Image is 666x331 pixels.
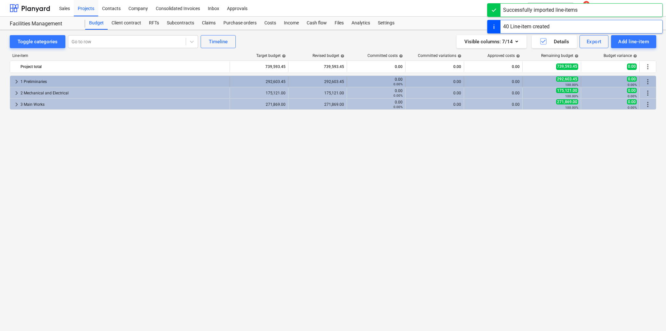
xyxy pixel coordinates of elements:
[418,53,461,58] div: Committed variations
[532,35,577,48] button: Details
[408,91,461,95] div: 0.00
[628,94,637,98] small: 0.00%
[467,62,520,72] div: 0.00
[10,35,65,48] button: Toggle categories
[256,53,286,58] div: Target budget
[20,88,227,98] div: 2 Mechanical and Electrical
[464,37,519,46] div: Visible columns : 7/14
[198,17,220,30] a: Claims
[281,54,286,58] span: help
[350,62,403,72] div: 0.00
[556,88,578,93] span: 175,121.00
[618,37,649,46] div: Add line-item
[579,35,609,48] button: Export
[503,23,550,31] div: 40 Line-item created
[644,89,652,97] span: More actions
[467,91,520,95] div: 0.00
[644,78,652,86] span: More actions
[348,17,374,30] div: Analytics
[467,79,520,84] div: 0.00
[163,17,198,30] a: Subcontracts
[233,79,286,84] div: 292,603.45
[20,76,227,87] div: 1 Preliminaries
[556,63,578,70] span: 739,593.45
[627,63,637,70] span: 0.00
[10,53,230,58] div: Line-item
[408,79,461,84] div: 0.00
[456,54,461,58] span: help
[233,62,286,72] div: 739,593.45
[503,6,578,14] div: Successfully imported line-items
[393,94,403,97] small: 0.00%
[587,37,602,46] div: Export
[220,17,260,30] a: Purchase orders
[209,37,228,46] div: Timeline
[108,17,145,30] a: Client contract
[515,54,520,58] span: help
[627,88,637,93] span: 0.00
[18,37,58,46] div: Toggle categories
[408,102,461,107] div: 0.00
[565,94,578,98] small: 100.00%
[20,99,227,110] div: 3 Main Works
[233,91,286,95] div: 175,121.00
[367,53,403,58] div: Committed costs
[408,62,461,72] div: 0.00
[565,106,578,109] small: 100.00%
[291,91,344,95] div: 175,121.00
[350,100,403,109] div: 0.00
[565,83,578,87] small: 100.00%
[260,17,280,30] a: Costs
[303,17,331,30] a: Cash flow
[291,62,344,72] div: 739,593.45
[467,102,520,107] div: 0.00
[13,78,20,86] span: keyboard_arrow_right
[85,17,108,30] a: Budget
[145,17,163,30] a: RFTs
[13,101,20,108] span: keyboard_arrow_right
[628,83,637,87] small: 0.00%
[20,62,227,72] div: Project total
[393,105,403,109] small: 0.00%
[487,53,520,58] div: Approved costs
[632,54,637,58] span: help
[201,35,236,48] button: Timeline
[350,89,403,98] div: 0.00
[374,17,398,30] a: Settings
[644,101,652,108] span: More actions
[628,106,637,109] small: 0.00%
[644,63,652,71] span: More actions
[539,37,569,46] div: Details
[313,53,344,58] div: Revised budget
[627,99,637,104] span: 0.00
[633,300,666,331] iframe: Chat Widget
[604,53,637,58] div: Budget variance
[350,77,403,86] div: 0.00
[627,76,637,82] span: 0.00
[291,102,344,107] div: 271,869.00
[556,76,578,82] span: 292,603.45
[393,82,403,86] small: 0.00%
[10,21,77,27] div: Facilities Management
[291,79,344,84] div: 292,603.45
[339,54,344,58] span: help
[573,54,579,58] span: help
[398,54,403,58] span: help
[331,17,348,30] a: Files
[280,17,303,30] a: Income
[457,35,526,48] button: Visible columns:7/14
[233,102,286,107] div: 271,869.00
[556,99,578,104] span: 271,869.00
[13,89,20,97] span: keyboard_arrow_right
